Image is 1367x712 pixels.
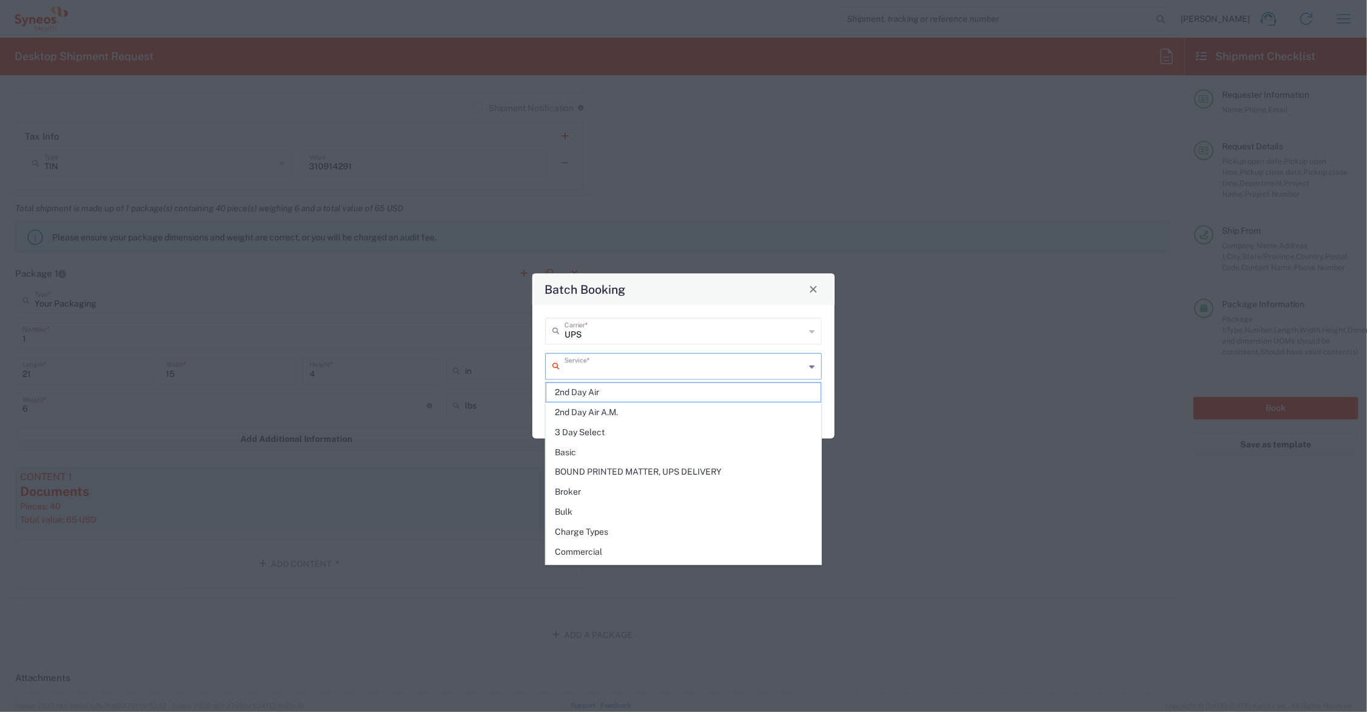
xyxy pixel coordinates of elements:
[546,562,821,581] span: Deferred Air
[546,443,821,462] span: Basic
[546,543,821,561] span: Commercial
[546,483,821,501] span: Broker
[545,280,626,298] h4: Batch Booking
[546,423,821,442] span: 3 Day Select
[546,523,821,541] span: Charge Types
[546,463,821,481] span: BOUND PRINTED MATTER, UPS DELIVERY
[805,280,822,297] button: Close
[546,403,821,422] span: 2nd Day Air A.M.
[546,383,821,402] span: 2nd Day Air
[546,503,821,521] span: Bulk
